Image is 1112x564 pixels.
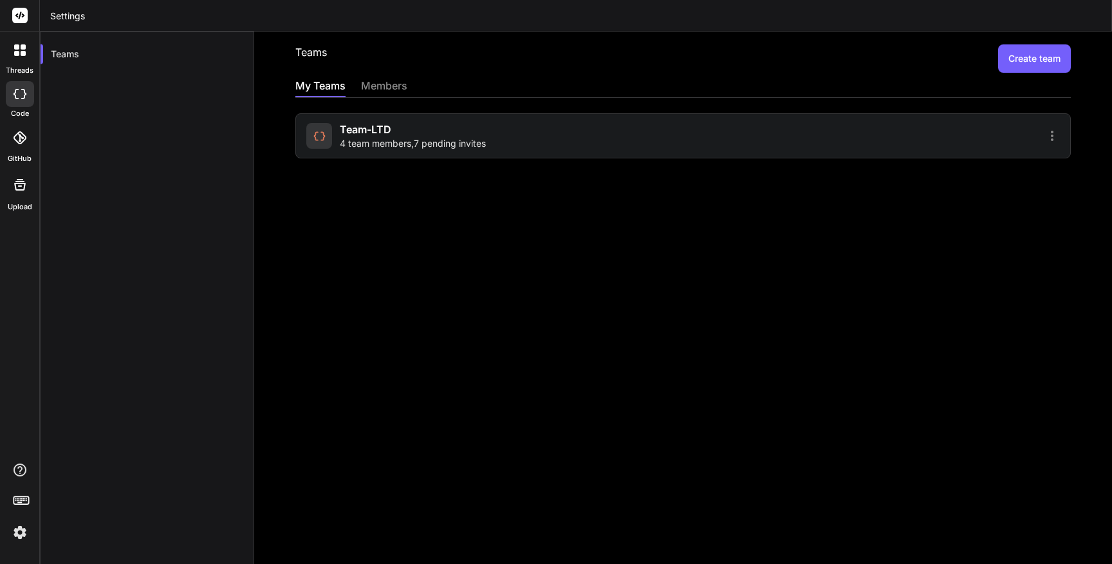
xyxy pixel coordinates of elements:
label: Upload [8,202,32,212]
span: Team-LTD [340,122,391,137]
span: 4 team members , 7 pending invites [340,137,486,150]
div: My Teams [295,78,346,96]
label: GitHub [8,153,32,164]
h2: Teams [295,44,327,73]
label: threads [6,65,33,76]
div: members [361,78,407,96]
img: settings [9,522,31,543]
button: Create team [998,44,1071,73]
div: Teams [41,40,254,68]
label: code [11,108,29,119]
